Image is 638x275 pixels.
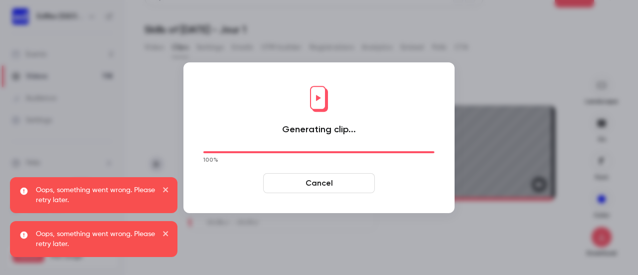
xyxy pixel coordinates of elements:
label: 100 % [203,156,218,163]
button: close [162,229,169,241]
p: Oops, something went wrong. Please retry later. [36,185,156,205]
p: Oops, something went wrong. Please retry later. [36,229,156,249]
button: Cancel [263,173,375,193]
h1: Generating clip... [282,123,356,135]
button: close [162,185,169,197]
